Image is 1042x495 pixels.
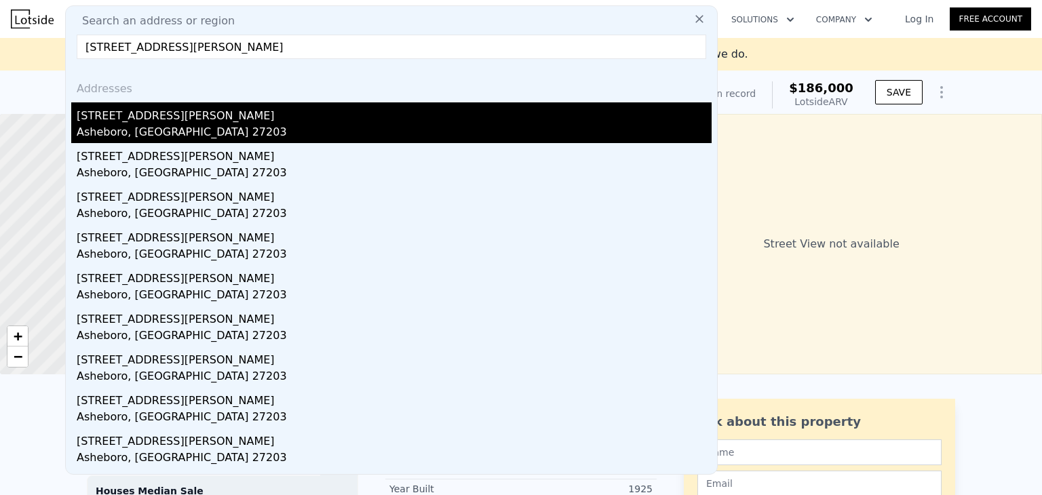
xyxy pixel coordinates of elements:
[77,35,706,59] input: Enter an address, city, region, neighborhood or zip code
[77,224,712,246] div: [STREET_ADDRESS][PERSON_NAME]
[77,368,712,387] div: Asheboro, [GEOGRAPHIC_DATA] 27203
[789,95,853,108] div: Lotside ARV
[77,124,712,143] div: Asheboro, [GEOGRAPHIC_DATA] 27203
[11,9,54,28] img: Lotside
[77,428,712,450] div: [STREET_ADDRESS][PERSON_NAME]
[7,326,28,346] a: Zoom in
[77,328,712,346] div: Asheboro, [GEOGRAPHIC_DATA] 27203
[77,165,712,184] div: Asheboro, [GEOGRAPHIC_DATA] 27203
[71,13,235,29] span: Search an address or region
[697,439,942,465] input: Name
[875,80,923,104] button: SAVE
[77,265,712,287] div: [STREET_ADDRESS][PERSON_NAME]
[720,7,805,32] button: Solutions
[889,12,950,26] a: Log In
[77,409,712,428] div: Asheboro, [GEOGRAPHIC_DATA] 27203
[77,246,712,265] div: Asheboro, [GEOGRAPHIC_DATA] 27203
[77,387,712,409] div: [STREET_ADDRESS][PERSON_NAME]
[77,102,712,124] div: [STREET_ADDRESS][PERSON_NAME]
[77,287,712,306] div: Asheboro, [GEOGRAPHIC_DATA] 27203
[77,346,712,368] div: [STREET_ADDRESS][PERSON_NAME]
[77,184,712,205] div: [STREET_ADDRESS][PERSON_NAME]
[7,346,28,367] a: Zoom out
[77,143,712,165] div: [STREET_ADDRESS][PERSON_NAME]
[805,7,883,32] button: Company
[14,348,22,365] span: −
[621,114,1042,374] div: Street View not available
[14,328,22,344] span: +
[789,81,853,95] span: $186,000
[697,412,942,431] div: Ask about this property
[77,306,712,328] div: [STREET_ADDRESS][PERSON_NAME]
[77,450,712,469] div: Asheboro, [GEOGRAPHIC_DATA] 27203
[950,7,1031,31] a: Free Account
[928,79,955,106] button: Show Options
[77,205,712,224] div: Asheboro, [GEOGRAPHIC_DATA] 27203
[77,469,712,490] div: [STREET_ADDRESS][PERSON_NAME]
[71,70,712,102] div: Addresses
